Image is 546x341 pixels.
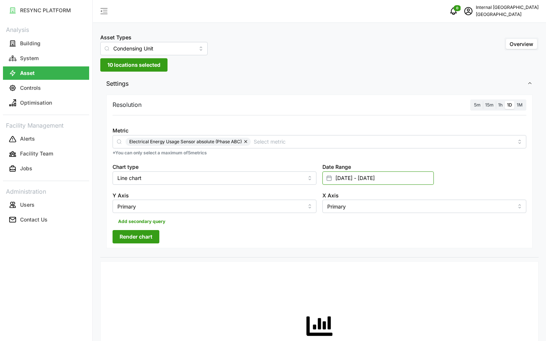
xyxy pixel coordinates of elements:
[3,132,89,146] button: Alerts
[100,33,131,42] label: Asset Types
[3,66,89,81] a: Asset
[20,84,41,92] p: Controls
[510,41,533,47] span: Overview
[3,96,89,109] button: Optimisation
[476,4,539,11] p: Internal [GEOGRAPHIC_DATA]
[3,186,89,196] p: Administration
[20,135,35,142] p: Alerts
[3,24,89,35] p: Analysis
[20,7,71,14] p: RESYNC PLATFORM
[129,138,242,146] span: Electrical Energy Usage Sensor absolute (Phase ABC)
[322,163,351,171] label: Date Range
[20,40,40,47] p: Building
[20,69,35,77] p: Asset
[3,198,89,212] button: Users
[20,201,35,209] p: Users
[113,163,139,171] label: Chart type
[3,36,89,51] a: Building
[120,230,152,243] span: Render chart
[113,216,171,227] button: Add secondary query
[20,150,53,157] p: Facility Team
[3,147,89,161] button: Facility Team
[118,216,165,227] span: Add secondary query
[3,81,89,95] button: Controls
[100,93,539,258] div: Settings
[113,127,129,135] label: Metric
[498,102,503,108] span: 1h
[254,137,513,145] input: Select metric
[113,171,316,185] input: Select chart type
[517,102,523,108] span: 1M
[476,11,539,18] p: [GEOGRAPHIC_DATA]
[3,119,89,130] p: Facility Management
[20,99,52,106] p: Optimisation
[3,3,89,18] a: RESYNC PLATFORM
[20,165,32,172] p: Jobs
[20,55,39,62] p: System
[446,4,461,19] button: notifications
[474,102,481,108] span: 5m
[3,132,89,147] a: Alerts
[107,59,160,71] span: 10 locations selected
[113,230,159,243] button: Render chart
[113,150,526,156] p: *You can only select a maximum of 5 metrics
[456,6,458,11] span: 0
[485,102,494,108] span: 15m
[106,75,527,93] span: Settings
[20,216,48,223] p: Contact Us
[3,37,89,50] button: Building
[322,171,434,185] input: Select date range
[113,200,316,213] input: Select Y axis
[507,102,512,108] span: 1D
[322,200,526,213] input: Select X axis
[461,4,476,19] button: schedule
[100,58,168,72] button: 10 locations selected
[100,75,539,93] button: Settings
[3,66,89,80] button: Asset
[3,213,89,226] button: Contact Us
[3,147,89,161] a: Facility Team
[3,95,89,110] a: Optimisation
[113,191,129,200] label: Y Axis
[3,212,89,227] a: Contact Us
[3,52,89,65] button: System
[3,162,89,176] button: Jobs
[3,4,89,17] button: RESYNC PLATFORM
[3,51,89,66] a: System
[113,100,142,109] p: Resolution
[322,191,339,200] label: X Axis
